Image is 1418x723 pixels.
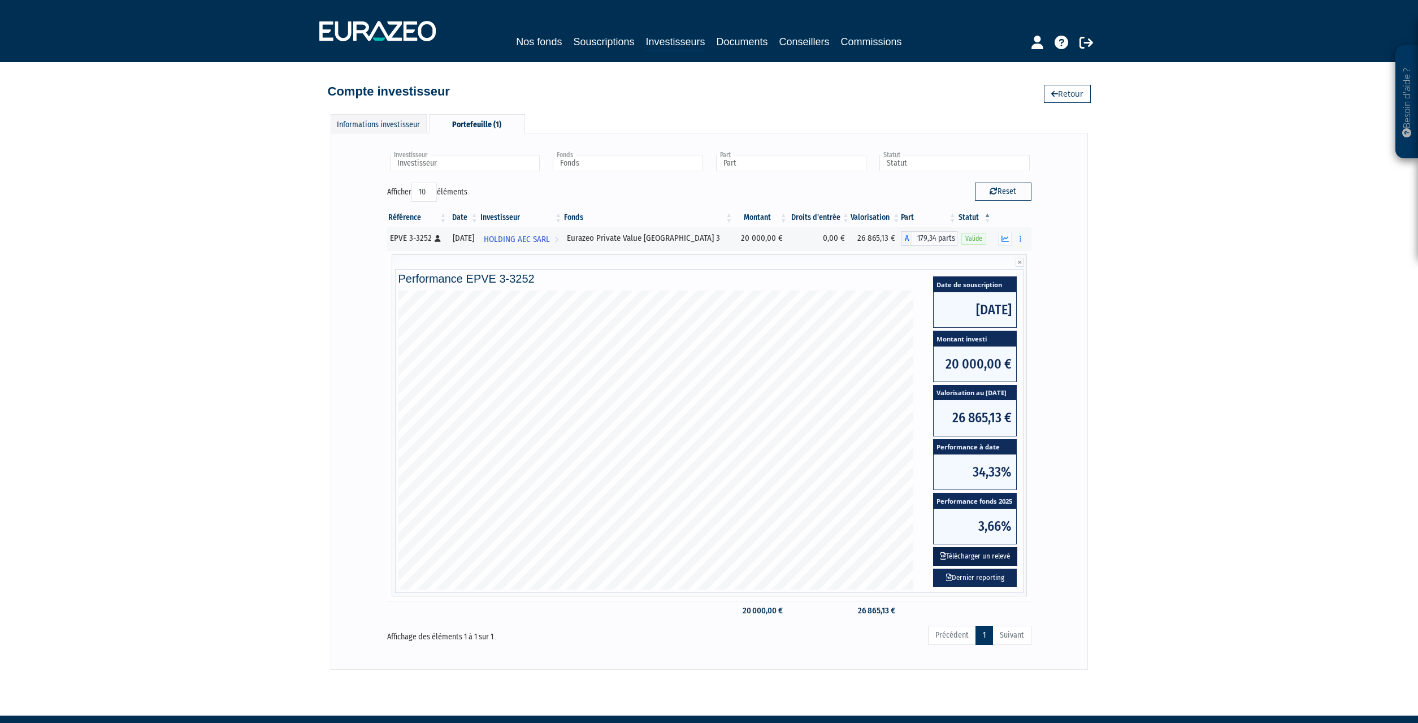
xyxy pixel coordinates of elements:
td: 20 000,00 € [734,601,788,621]
span: 3,66% [934,509,1016,544]
span: 34,33% [934,454,1016,490]
a: Commissions [841,34,902,50]
span: [DATE] [934,292,1016,327]
a: 1 [975,626,993,645]
td: 26 865,13 € [851,601,901,621]
span: 179,34 parts [912,231,957,246]
a: Souscriptions [573,34,634,50]
div: Portefeuille (1) [429,114,525,133]
th: Fonds: activer pour trier la colonne par ordre croissant [563,208,734,227]
th: Référence : activer pour trier la colonne par ordre croissant [387,208,448,227]
div: Affichage des éléments 1 à 1 sur 1 [387,625,646,643]
a: HOLDING AEC SARL [479,227,563,250]
img: 1732889491-logotype_eurazeo_blanc_rvb.png [319,21,436,41]
span: Performance à date [934,440,1016,455]
td: 20 000,00 € [734,227,788,250]
span: Montant investi [934,331,1016,347]
div: Informations investisseur [331,114,427,133]
i: Voir l'investisseur [554,229,558,250]
a: Investisseurs [645,34,705,51]
i: [Français] Personne physique [435,235,441,242]
div: [DATE] [452,232,475,244]
div: EPVE 3-3252 [390,232,444,244]
span: 20 000,00 € [934,347,1016,382]
th: Valorisation: activer pour trier la colonne par ordre croissant [851,208,901,227]
label: Afficher éléments [387,183,467,202]
h4: Compte investisseur [328,85,450,98]
a: Conseillers [779,34,830,50]
select: Afficheréléments [411,183,437,202]
th: Statut : activer pour trier la colonne par ordre d&eacute;croissant [957,208,992,227]
td: 0,00 € [788,227,851,250]
a: Documents [717,34,768,50]
th: Montant: activer pour trier la colonne par ordre croissant [734,208,788,227]
div: Eurazeo Private Value [GEOGRAPHIC_DATA] 3 [567,232,730,244]
h4: Performance EPVE 3-3252 [398,272,1020,285]
div: A - Eurazeo Private Value Europe 3 [901,231,957,246]
a: Nos fonds [516,34,562,50]
a: Retour [1044,85,1091,103]
th: Investisseur: activer pour trier la colonne par ordre croissant [479,208,563,227]
button: Reset [975,183,1031,201]
th: Part: activer pour trier la colonne par ordre croissant [901,208,957,227]
span: Performance fonds 2025 [934,493,1016,509]
span: A [901,231,912,246]
span: Valide [961,233,986,244]
p: Besoin d'aide ? [1400,51,1413,153]
button: Télécharger un relevé [933,547,1017,566]
span: Date de souscription [934,277,1016,292]
th: Droits d'entrée: activer pour trier la colonne par ordre croissant [788,208,851,227]
span: HOLDING AEC SARL [484,229,550,250]
th: Date: activer pour trier la colonne par ordre croissant [448,208,479,227]
td: 26 865,13 € [851,227,901,250]
a: Dernier reporting [933,569,1017,587]
span: Valorisation au [DATE] [934,386,1016,401]
span: 26 865,13 € [934,400,1016,435]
